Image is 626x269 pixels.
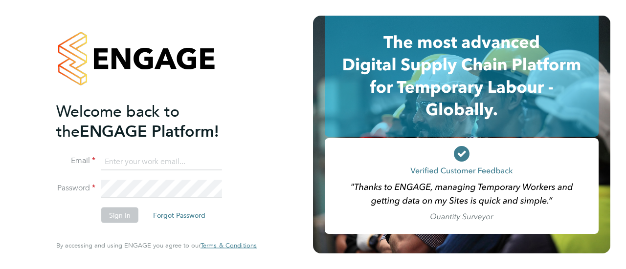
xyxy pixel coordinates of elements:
h2: ENGAGE Platform! [56,101,247,141]
label: Password [56,183,95,193]
a: Terms & Conditions [201,242,257,249]
input: Enter your work email... [101,153,222,170]
button: Sign In [101,207,138,223]
span: By accessing and using ENGAGE you agree to our [56,241,257,249]
span: Welcome back to the [56,102,179,141]
label: Email [56,156,95,166]
button: Forgot Password [145,207,213,223]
